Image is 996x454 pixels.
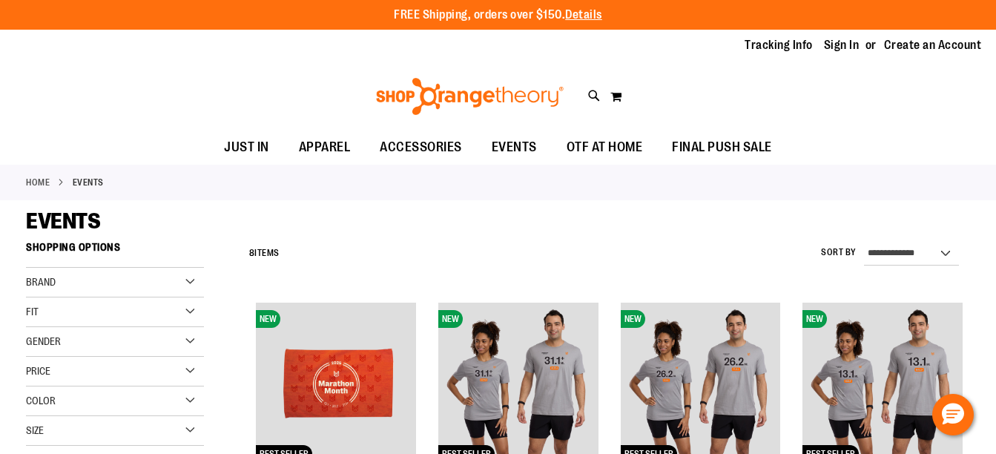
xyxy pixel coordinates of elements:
[567,131,643,164] span: OTF AT HOME
[672,131,772,164] span: FINAL PUSH SALE
[821,246,857,259] label: Sort By
[284,131,366,165] a: APPAREL
[438,310,463,328] span: NEW
[224,131,269,164] span: JUST IN
[26,208,100,234] span: EVENTS
[73,176,104,189] strong: EVENTS
[26,424,44,436] span: Size
[552,131,658,165] a: OTF AT HOME
[884,37,982,53] a: Create an Account
[565,8,602,22] a: Details
[26,335,61,347] span: Gender
[477,131,552,164] a: EVENTS
[26,395,56,407] span: Color
[249,242,280,265] h2: Items
[26,276,56,288] span: Brand
[374,78,566,115] img: Shop Orangetheory
[26,234,204,268] strong: Shopping Options
[621,310,645,328] span: NEW
[824,37,860,53] a: Sign In
[365,131,477,165] a: ACCESSORIES
[26,365,50,377] span: Price
[26,176,50,189] a: Home
[932,394,974,435] button: Hello, have a question? Let’s chat.
[299,131,351,164] span: APPAREL
[209,131,284,165] a: JUST IN
[745,37,813,53] a: Tracking Info
[256,310,280,328] span: NEW
[802,310,827,328] span: NEW
[380,131,462,164] span: ACCESSORIES
[394,7,602,24] p: FREE Shipping, orders over $150.
[492,131,537,164] span: EVENTS
[657,131,787,165] a: FINAL PUSH SALE
[249,248,255,258] span: 8
[26,306,39,318] span: Fit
